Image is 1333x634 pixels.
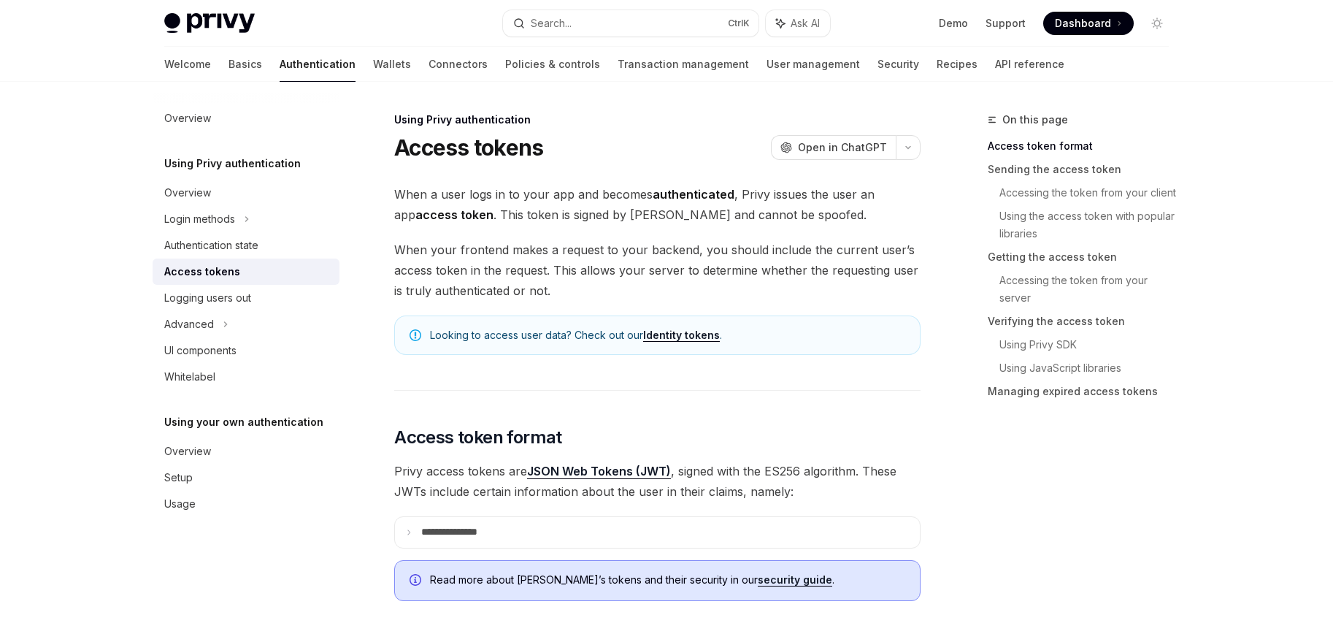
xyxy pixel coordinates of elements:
[153,180,339,206] a: Overview
[394,426,562,449] span: Access token format
[995,47,1064,82] a: API reference
[1043,12,1134,35] a: Dashboard
[430,573,905,587] span: Read more about [PERSON_NAME]’s tokens and their security in our .
[618,47,749,82] a: Transaction management
[988,310,1180,333] a: Verifying the access token
[153,491,339,517] a: Usage
[877,47,919,82] a: Security
[999,269,1180,310] a: Accessing the token from your server
[988,245,1180,269] a: Getting the access token
[164,237,258,254] div: Authentication state
[643,329,720,342] a: Identity tokens
[410,574,424,589] svg: Info
[164,368,215,386] div: Whitelabel
[988,380,1180,403] a: Managing expired access tokens
[153,465,339,491] a: Setup
[164,469,193,486] div: Setup
[394,134,543,161] h1: Access tokens
[1002,111,1068,129] span: On this page
[164,342,237,359] div: UI components
[164,263,240,280] div: Access tokens
[164,316,214,333] div: Advanced
[153,285,339,311] a: Logging users out
[791,16,820,31] span: Ask AI
[430,328,905,343] span: Looking to access user data? Check out our .
[505,47,600,82] a: Policies & controls
[164,289,251,307] div: Logging users out
[999,205,1180,245] a: Using the access token with popular libraries
[986,16,1026,31] a: Support
[988,158,1180,181] a: Sending the access token
[153,337,339,364] a: UI components
[394,112,921,127] div: Using Privy authentication
[503,10,758,37] button: Search...CtrlK
[531,15,572,32] div: Search...
[999,181,1180,205] a: Accessing the token from your client
[937,47,977,82] a: Recipes
[1055,16,1111,31] span: Dashboard
[1145,12,1169,35] button: Toggle dark mode
[410,329,421,341] svg: Note
[153,438,339,465] a: Overview
[164,184,211,202] div: Overview
[728,18,750,29] span: Ctrl K
[164,495,196,513] div: Usage
[153,364,339,390] a: Whitelabel
[415,207,493,222] strong: access token
[373,47,411,82] a: Wallets
[164,413,323,431] h5: Using your own authentication
[164,110,211,127] div: Overview
[164,13,255,34] img: light logo
[153,105,339,131] a: Overview
[164,210,235,228] div: Login methods
[771,135,896,160] button: Open in ChatGPT
[394,184,921,225] span: When a user logs in to your app and becomes , Privy issues the user an app . This token is signed...
[153,232,339,259] a: Authentication state
[164,47,211,82] a: Welcome
[767,47,860,82] a: User management
[653,187,734,202] strong: authenticated
[153,259,339,285] a: Access tokens
[758,573,832,587] a: security guide
[999,356,1180,380] a: Using JavaScript libraries
[939,16,968,31] a: Demo
[798,140,887,155] span: Open in ChatGPT
[164,443,211,460] div: Overview
[394,240,921,301] span: When your frontend makes a request to your backend, you should include the current user’s access ...
[766,10,830,37] button: Ask AI
[280,47,356,82] a: Authentication
[429,47,488,82] a: Connectors
[999,333,1180,356] a: Using Privy SDK
[988,134,1180,158] a: Access token format
[164,155,301,172] h5: Using Privy authentication
[394,461,921,502] span: Privy access tokens are , signed with the ES256 algorithm. These JWTs include certain information...
[228,47,262,82] a: Basics
[527,464,671,479] a: JSON Web Tokens (JWT)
